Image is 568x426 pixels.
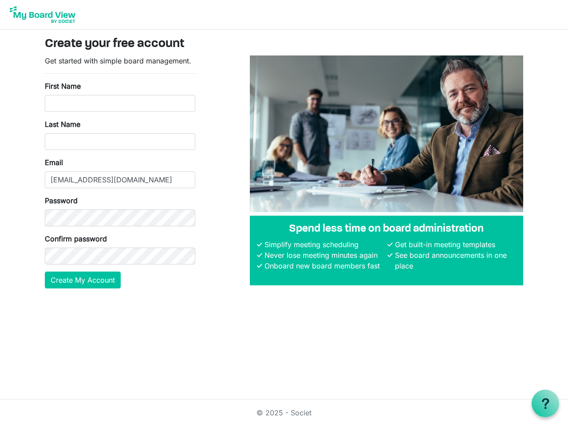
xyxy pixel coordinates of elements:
li: Never lose meeting minutes again [262,250,386,260]
li: Onboard new board members fast [262,260,386,271]
h3: Create your free account [45,37,523,52]
label: Confirm password [45,233,107,244]
button: Create My Account [45,272,121,288]
li: Get built-in meeting templates [393,239,516,250]
h4: Spend less time on board administration [257,223,516,236]
li: Simplify meeting scheduling [262,239,386,250]
label: Password [45,195,78,206]
li: See board announcements in one place [393,250,516,271]
img: A photograph of board members sitting at a table [250,55,523,212]
img: My Board View Logo [7,4,78,26]
span: Get started with simple board management. [45,56,191,65]
label: First Name [45,81,81,91]
a: © 2025 - Societ [256,408,312,417]
label: Last Name [45,119,80,130]
label: Email [45,157,63,168]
